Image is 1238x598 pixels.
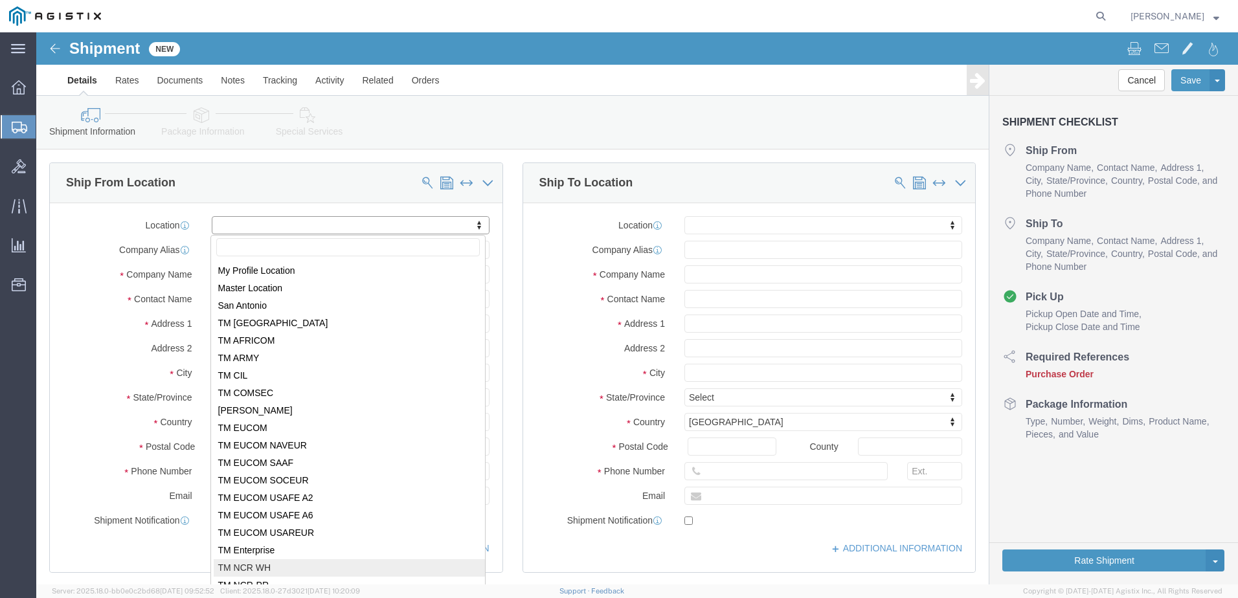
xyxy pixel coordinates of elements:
[591,587,624,595] a: Feedback
[1130,8,1220,24] button: [PERSON_NAME]
[9,6,101,26] img: logo
[220,587,360,595] span: Client: 2025.18.0-27d3021
[559,587,592,595] a: Support
[52,587,214,595] span: Server: 2025.18.0-bb0e0c2bd68
[36,32,1238,584] iframe: FS Legacy Container
[160,587,214,595] span: [DATE] 09:52:52
[308,587,360,595] span: [DATE] 10:20:09
[1023,586,1222,597] span: Copyright © [DATE]-[DATE] Agistix Inc., All Rights Reserved
[1131,9,1204,23] span: Dylan Jewell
